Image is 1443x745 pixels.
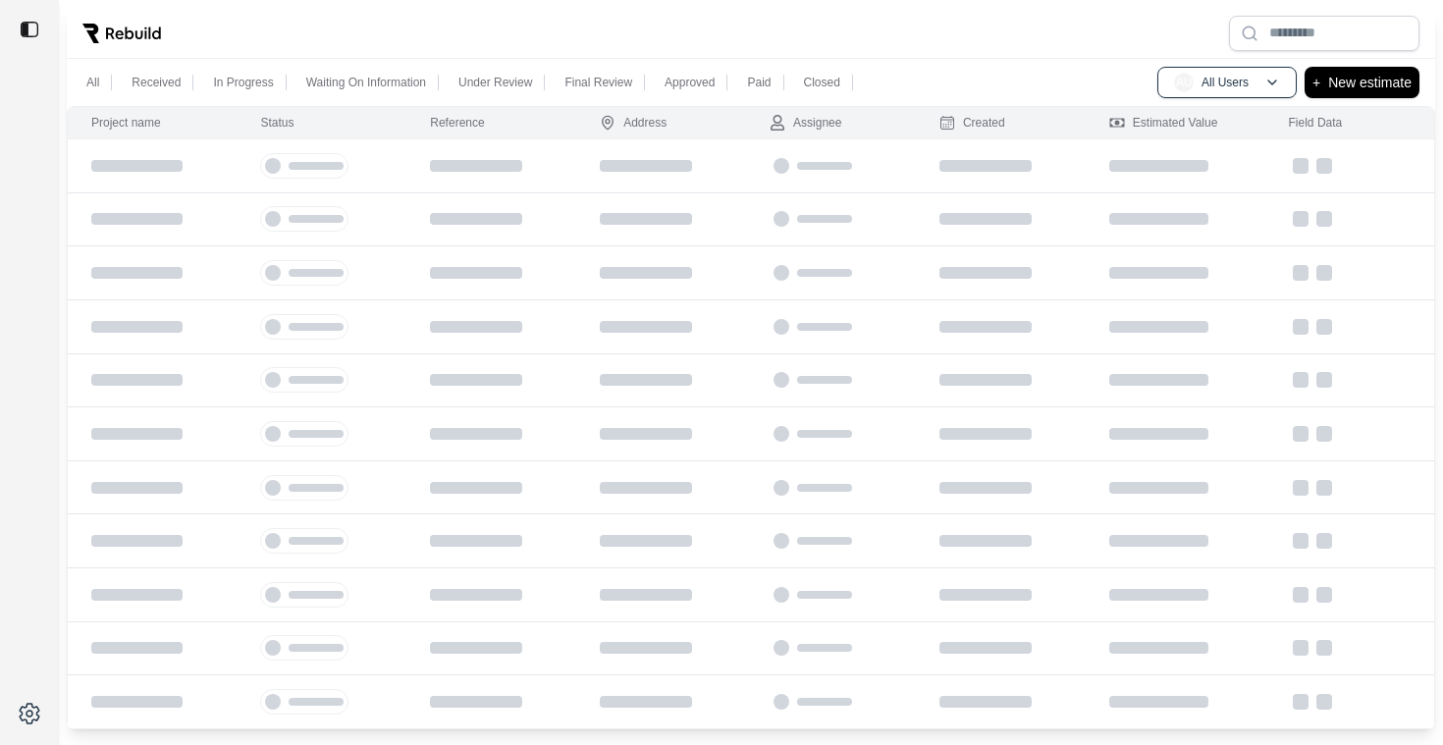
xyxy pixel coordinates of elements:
[1328,71,1412,94] p: New estimate
[260,115,294,131] div: Status
[939,115,1005,131] div: Created
[430,115,484,131] div: Reference
[20,20,39,39] img: toggle sidebar
[804,75,840,90] p: Closed
[1157,67,1297,98] button: AUAll Users
[665,75,715,90] p: Approved
[132,75,181,90] p: Received
[1202,75,1249,90] p: All Users
[770,115,841,131] div: Assignee
[82,24,161,43] img: Rebuild
[1312,71,1320,94] p: +
[213,75,273,90] p: In Progress
[747,75,771,90] p: Paid
[1289,115,1343,131] div: Field Data
[1109,115,1218,131] div: Estimated Value
[1305,67,1419,98] button: +New estimate
[564,75,632,90] p: Final Review
[306,75,426,90] p: Waiting On Information
[1174,73,1194,92] span: AU
[458,75,532,90] p: Under Review
[86,75,99,90] p: All
[600,115,667,131] div: Address
[91,115,161,131] div: Project name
